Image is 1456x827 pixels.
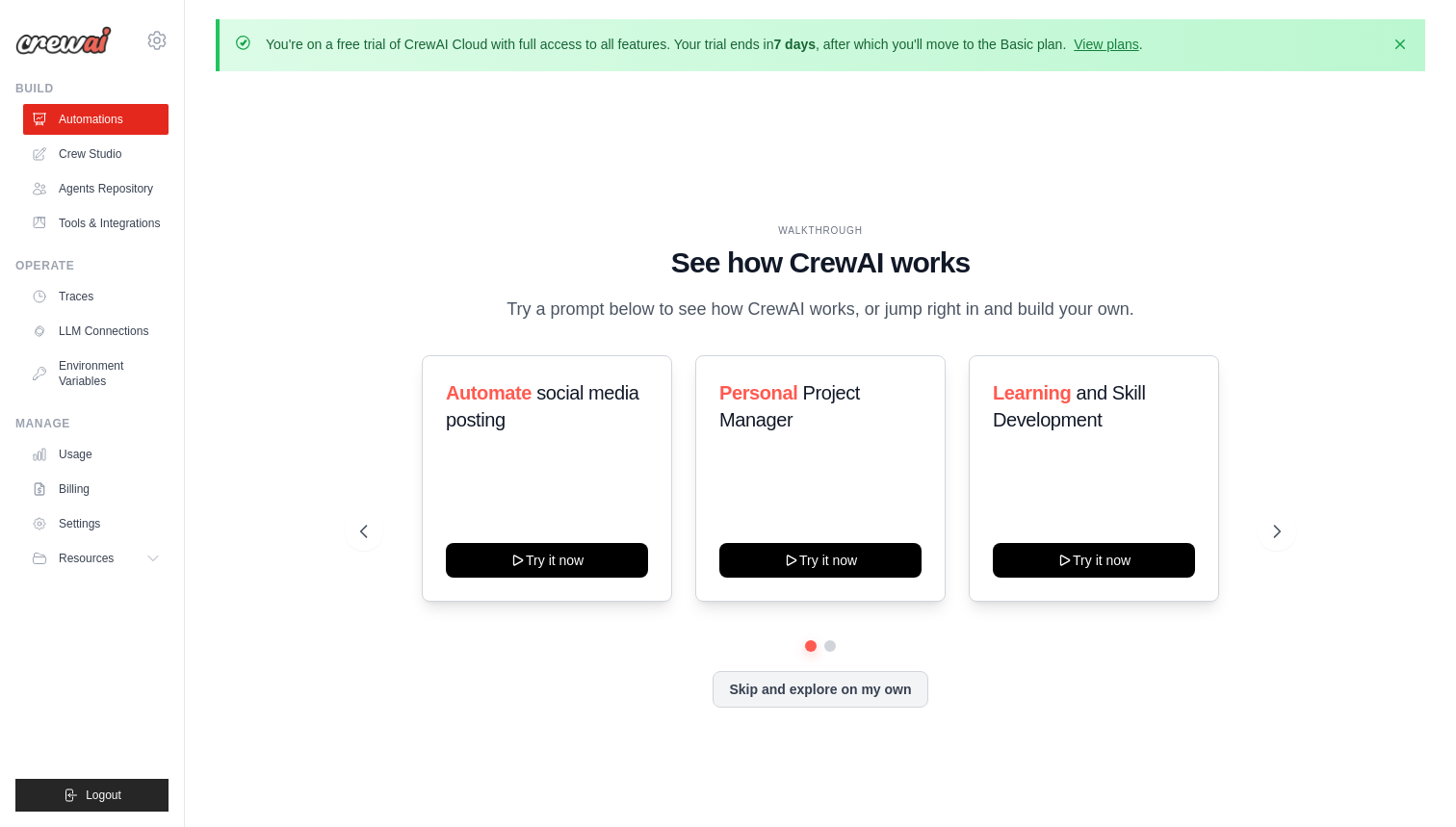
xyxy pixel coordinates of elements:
[15,81,169,96] div: Build
[773,37,816,52] strong: 7 days
[993,543,1195,578] button: Try it now
[23,104,169,135] a: Automations
[23,508,169,539] a: Settings
[446,382,639,430] span: social media posting
[23,139,169,169] a: Crew Studio
[23,173,169,204] a: Agents Repository
[23,281,169,312] a: Traces
[23,208,169,239] a: Tools & Integrations
[86,788,121,803] span: Logout
[497,296,1144,323] p: Try a prompt below to see how CrewAI works, or jump right in and build your own.
[15,258,169,273] div: Operate
[266,35,1143,54] p: You're on a free trial of CrewAI Cloud with full access to all features. Your trial ends in , aft...
[23,316,169,347] a: LLM Connections
[23,474,169,504] a: Billing
[446,382,532,403] span: Automate
[1074,37,1138,52] a: View plans
[15,416,169,431] div: Manage
[446,543,648,578] button: Try it now
[719,543,922,578] button: Try it now
[719,382,860,430] span: Project Manager
[23,543,169,574] button: Resources
[993,382,1145,430] span: and Skill Development
[23,439,169,470] a: Usage
[360,223,1282,238] div: WALKTHROUGH
[713,671,927,708] button: Skip and explore on my own
[23,350,169,397] a: Environment Variables
[59,551,114,566] span: Resources
[719,382,797,403] span: Personal
[360,246,1282,280] h1: See how CrewAI works
[15,779,169,812] button: Logout
[15,26,112,55] img: Logo
[993,382,1071,403] span: Learning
